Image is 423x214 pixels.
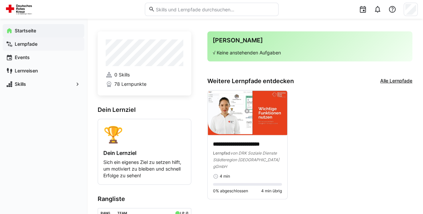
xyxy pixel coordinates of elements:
[213,151,230,156] span: Lernpfad
[213,49,407,56] p: √ Keine anstehenden Aufgaben
[103,125,186,144] div: 🏆
[208,90,287,135] img: image
[114,71,130,78] span: 0 Skills
[103,159,186,179] p: Sich ein eigenes Ziel zu setzen hilft, um motiviert zu bleiben und schnell Erfolge zu sehen!
[261,188,282,194] span: 4 min übrig
[106,71,183,78] a: 0 Skills
[207,77,294,85] h3: Weitere Lernpfade entdecken
[114,81,146,87] span: 78 Lernpunkte
[155,6,275,12] input: Skills und Lernpfade durchsuchen…
[213,188,248,194] span: 0% abgeschlossen
[213,37,407,44] h3: [PERSON_NAME]
[380,77,412,85] a: Alle Lernpfade
[98,195,191,203] h3: Rangliste
[103,150,186,156] h4: Dein Lernziel
[220,174,230,179] span: 4 min
[213,151,279,169] span: von DRK Soziale Dienste Städteregion [GEOGRAPHIC_DATA] gGmbH
[98,106,191,114] h3: Dein Lernziel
